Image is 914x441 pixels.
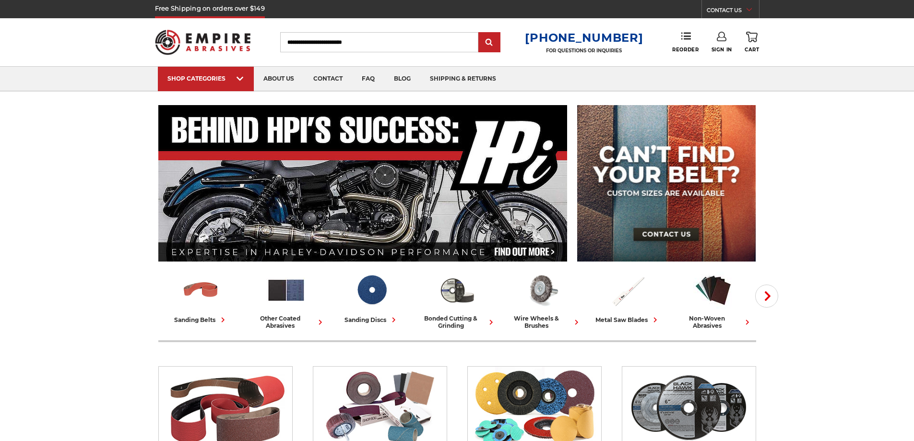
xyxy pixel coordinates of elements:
a: bonded cutting & grinding [418,270,496,329]
a: Cart [745,32,759,53]
img: Sanding Discs [352,270,392,310]
div: metal saw blades [595,315,660,325]
div: SHOP CATEGORIES [167,75,244,82]
img: Metal Saw Blades [608,270,648,310]
div: sanding belts [174,315,228,325]
img: Wire Wheels & Brushes [522,270,562,310]
img: Sanding Belts [181,270,221,310]
span: Sign In [712,47,732,53]
a: [PHONE_NUMBER] [525,31,643,45]
a: contact [304,67,352,91]
p: FOR QUESTIONS OR INQUIRIES [525,48,643,54]
div: non-woven abrasives [675,315,752,329]
a: Reorder [672,32,699,52]
img: Bonded Cutting & Grinding [437,270,477,310]
a: other coated abrasives [248,270,325,329]
a: blog [384,67,420,91]
img: Non-woven Abrasives [693,270,733,310]
img: Other Coated Abrasives [266,270,306,310]
button: Next [755,285,778,308]
a: shipping & returns [420,67,506,91]
span: Cart [745,47,759,53]
img: promo banner for custom belts. [577,105,756,262]
a: sanding discs [333,270,411,325]
div: bonded cutting & grinding [418,315,496,329]
a: sanding belts [162,270,240,325]
div: other coated abrasives [248,315,325,329]
img: Empire Abrasives [155,24,251,61]
a: CONTACT US [707,5,759,18]
a: about us [254,67,304,91]
a: non-woven abrasives [675,270,752,329]
img: Banner for an interview featuring Horsepower Inc who makes Harley performance upgrades featured o... [158,105,568,262]
div: sanding discs [344,315,399,325]
a: faq [352,67,384,91]
a: metal saw blades [589,270,667,325]
div: wire wheels & brushes [504,315,582,329]
a: wire wheels & brushes [504,270,582,329]
input: Submit [480,33,499,52]
span: Reorder [672,47,699,53]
